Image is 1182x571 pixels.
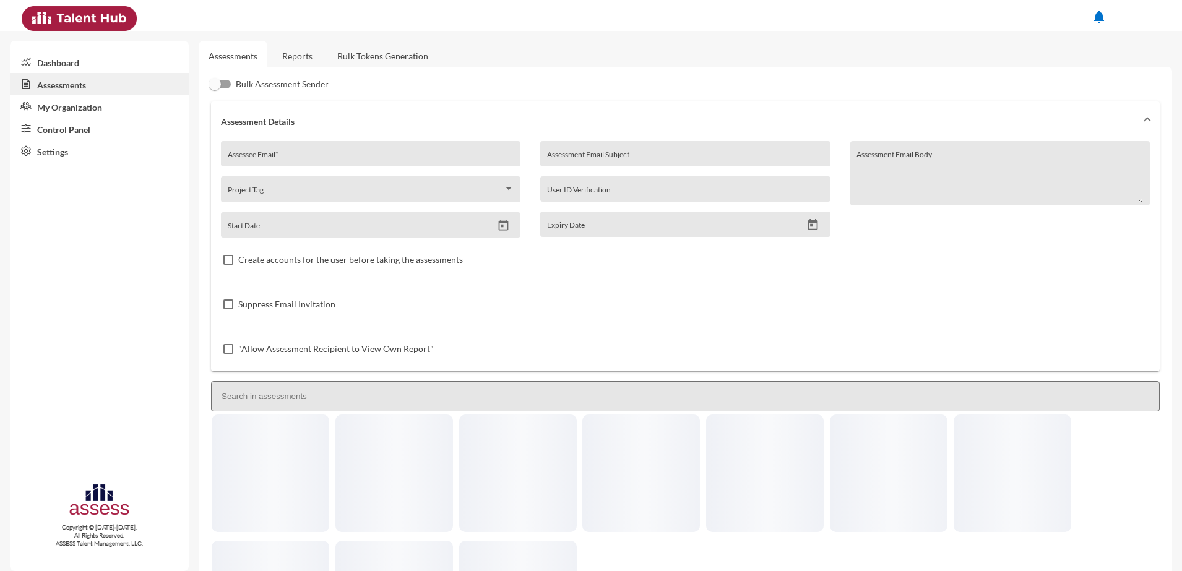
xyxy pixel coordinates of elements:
[272,41,322,71] a: Reports
[802,218,824,231] button: Open calendar
[10,51,189,73] a: Dashboard
[238,297,335,312] span: Suppress Email Invitation
[209,51,257,61] a: Assessments
[211,101,1160,141] mat-expansion-panel-header: Assessment Details
[211,381,1160,411] input: Search in assessments
[10,118,189,140] a: Control Panel
[10,523,189,547] p: Copyright © [DATE]-[DATE]. All Rights Reserved. ASSESS Talent Management, LLC.
[211,141,1160,371] div: Assessment Details
[238,341,434,356] span: "Allow Assessment Recipient to View Own Report"
[10,140,189,162] a: Settings
[10,95,189,118] a: My Organization
[327,41,438,71] a: Bulk Tokens Generation
[68,482,131,521] img: assesscompany-logo.png
[238,252,463,267] span: Create accounts for the user before taking the assessments
[1092,9,1107,24] mat-icon: notifications
[236,77,329,92] span: Bulk Assessment Sender
[493,219,514,232] button: Open calendar
[10,73,189,95] a: Assessments
[221,116,1135,127] mat-panel-title: Assessment Details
